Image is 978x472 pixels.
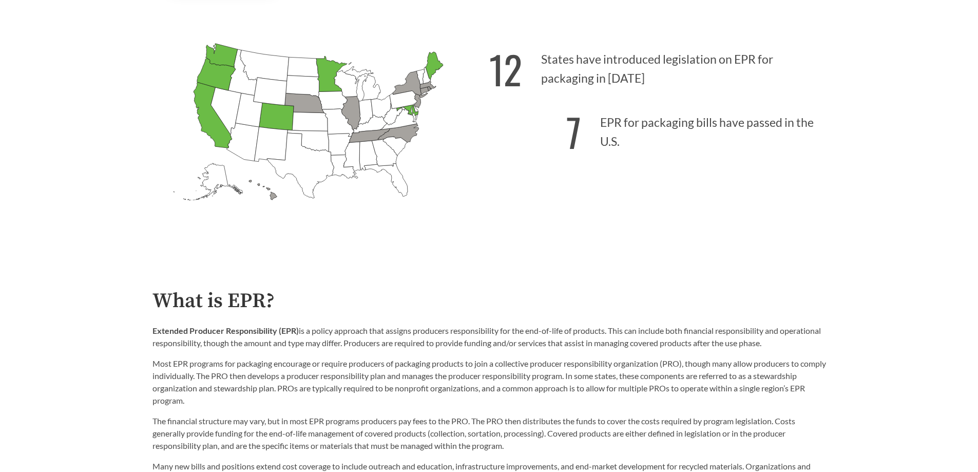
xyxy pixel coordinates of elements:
[152,325,826,349] p: is a policy approach that assigns producers responsibility for the end-of-life of products. This ...
[152,415,826,452] p: The financial structure may vary, but in most EPR programs producers pay fees to the PRO. The PRO...
[566,103,581,160] strong: 7
[489,34,826,98] p: States have introduced legislation on EPR for packaging in [DATE]
[489,98,826,161] p: EPR for packaging bills have passed in the U.S.
[152,290,826,313] h2: What is EPR?
[152,357,826,407] p: Most EPR programs for packaging encourage or require producers of packaging products to join a co...
[152,326,299,335] strong: Extended Producer Responsibility (EPR)
[489,41,522,98] strong: 12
